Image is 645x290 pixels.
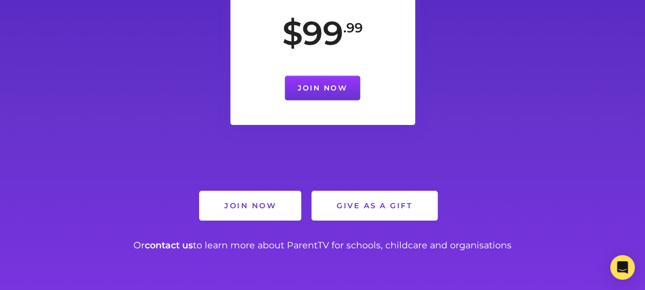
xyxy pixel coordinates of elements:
[200,191,301,220] a: Join Now
[145,240,193,250] a: contact us
[343,20,363,35] sup: .99
[285,76,360,100] a: Join Now
[25,237,620,253] p: Or to learn more about ParentTV for schools, childcare and organisations
[610,255,635,280] div: Open Intercom Messenger
[312,191,437,220] a: Give as a Gift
